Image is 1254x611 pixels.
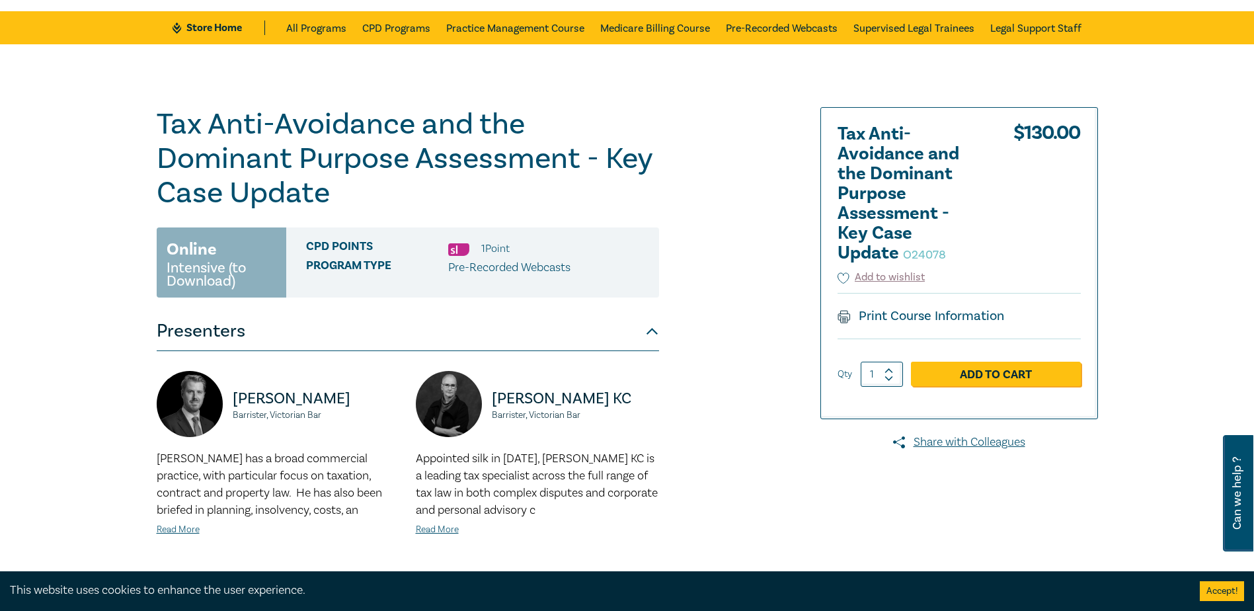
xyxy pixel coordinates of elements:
a: Add to Cart [911,362,1081,387]
a: Pre-Recorded Webcasts [726,11,838,44]
h3: Online [167,237,217,261]
span: [PERSON_NAME] has a broad commercial practice, with particular focus on taxation, contract and pr... [157,451,382,518]
button: Accept cookies [1200,581,1244,601]
h2: Tax Anti-Avoidance and the Dominant Purpose Assessment - Key Case Update [838,124,983,263]
h1: Tax Anti-Avoidance and the Dominant Purpose Assessment - Key Case Update [157,107,659,210]
div: $ 130.00 [1013,124,1081,270]
a: Legal Support Staff [990,11,1081,44]
p: [PERSON_NAME] [233,388,400,409]
span: Can we help ? [1231,443,1243,544]
a: Read More [416,524,459,536]
button: Add to wishlist [838,270,925,285]
img: https://s3.ap-southeast-2.amazonaws.com/leo-cussen-store-production-content/Contacts/Helen%20Symo... [416,371,482,437]
a: Practice Management Course [446,11,584,44]
label: Qty [838,367,852,382]
img: https://s3.ap-southeast-2.amazonaws.com/leo-cussen-store-production-content/Contacts/Edward%20Moo... [157,371,223,437]
small: Barrister, Victorian Bar [492,411,659,420]
small: O24078 [903,247,946,263]
span: CPD Points [306,240,448,257]
input: 1 [861,362,903,387]
a: Supervised Legal Trainees [853,11,974,44]
div: This website uses cookies to enhance the user experience. [10,582,1180,599]
a: Share with Colleagues [820,434,1098,451]
small: Intensive (to Download) [167,261,276,288]
a: Read More [157,524,200,536]
small: Barrister, Victorian Bar [233,411,400,420]
a: Store Home [173,20,264,35]
span: Appointed silk in [DATE], [PERSON_NAME] KC is a leading tax specialist across the full range of t... [416,451,658,518]
a: Print Course Information [838,307,1005,325]
span: Program type [306,259,448,276]
a: All Programs [286,11,346,44]
button: Presenters [157,311,659,351]
img: Substantive Law [448,243,469,256]
a: Medicare Billing Course [600,11,710,44]
p: Pre-Recorded Webcasts [448,259,570,276]
li: 1 Point [481,240,510,257]
p: [PERSON_NAME] KC [492,388,659,409]
a: CPD Programs [362,11,430,44]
